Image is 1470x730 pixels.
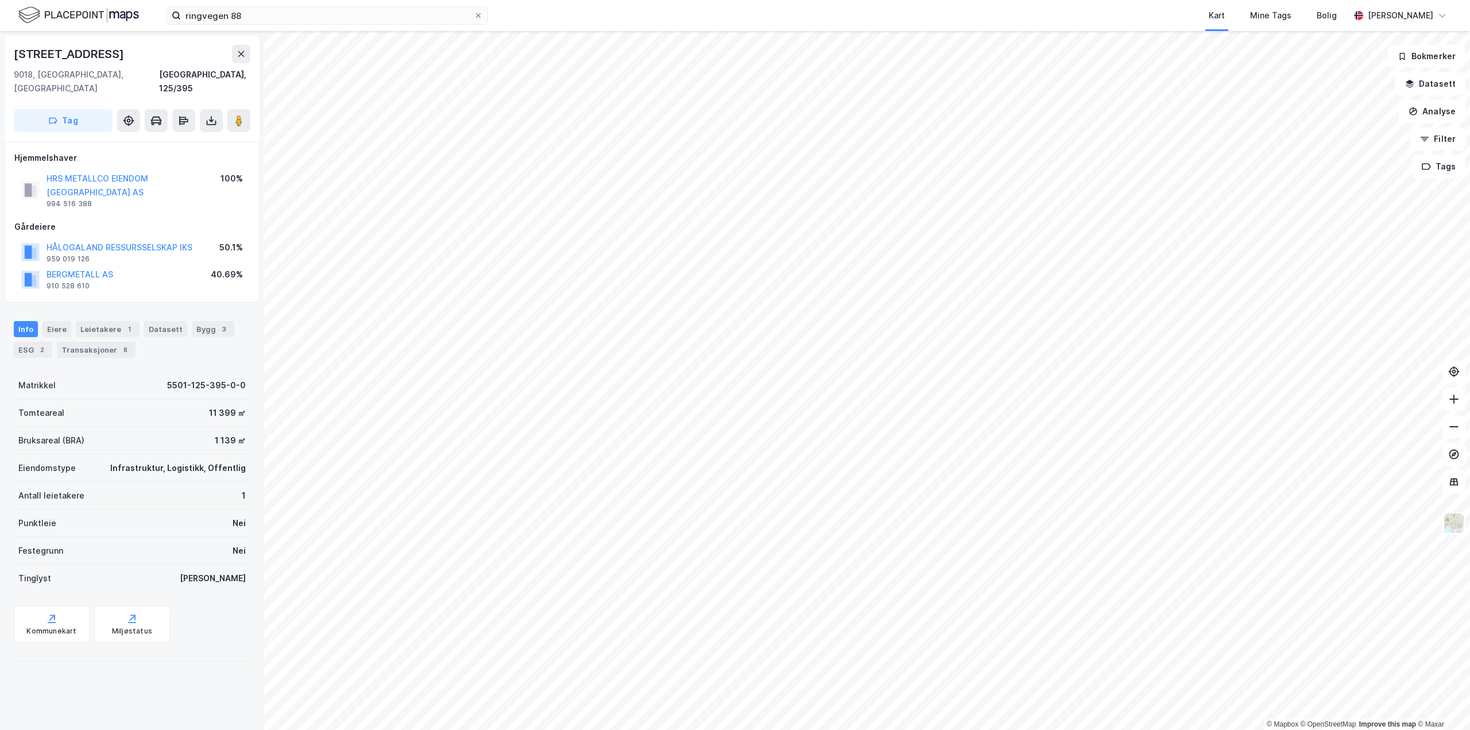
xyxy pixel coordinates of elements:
[1443,512,1465,534] img: Z
[1395,72,1465,95] button: Datasett
[1317,9,1337,22] div: Bolig
[1301,720,1356,728] a: OpenStreetMap
[18,489,84,503] div: Antall leietakere
[18,434,84,447] div: Bruksareal (BRA)
[18,5,139,25] img: logo.f888ab2527a4732fd821a326f86c7f29.svg
[1410,128,1465,150] button: Filter
[192,321,234,337] div: Bygg
[18,406,64,420] div: Tomteareal
[42,321,71,337] div: Eiere
[18,516,56,530] div: Punktleie
[1388,45,1465,68] button: Bokmerker
[119,344,131,356] div: 8
[1368,9,1433,22] div: [PERSON_NAME]
[167,378,246,392] div: 5501-125-395-0-0
[18,378,56,392] div: Matrikkel
[18,571,51,585] div: Tinglyst
[1359,720,1416,728] a: Improve this map
[1399,100,1465,123] button: Analyse
[159,68,250,95] div: [GEOGRAPHIC_DATA], 125/395
[47,199,92,208] div: 994 516 388
[220,172,243,186] div: 100%
[76,321,140,337] div: Leietakere
[1209,9,1225,22] div: Kart
[47,281,90,291] div: 910 528 610
[14,321,38,337] div: Info
[14,151,250,165] div: Hjemmelshaver
[144,321,187,337] div: Datasett
[242,489,246,503] div: 1
[1250,9,1291,22] div: Mine Tags
[36,344,48,356] div: 2
[14,68,159,95] div: 9018, [GEOGRAPHIC_DATA], [GEOGRAPHIC_DATA]
[14,342,52,358] div: ESG
[57,342,136,358] div: Transaksjoner
[123,323,135,335] div: 1
[180,571,246,585] div: [PERSON_NAME]
[219,241,243,254] div: 50.1%
[211,268,243,281] div: 40.69%
[110,461,246,475] div: Infrastruktur, Logistikk, Offentlig
[209,406,246,420] div: 11 399 ㎡
[1413,675,1470,730] iframe: Chat Widget
[1412,155,1465,178] button: Tags
[26,627,76,636] div: Kommunekart
[215,434,246,447] div: 1 139 ㎡
[14,220,250,234] div: Gårdeiere
[181,7,474,24] input: Søk på adresse, matrikkel, gårdeiere, leietakere eller personer
[14,45,126,63] div: [STREET_ADDRESS]
[47,254,90,264] div: 959 019 126
[233,544,246,558] div: Nei
[1413,675,1470,730] div: Kontrollprogram for chat
[1267,720,1298,728] a: Mapbox
[218,323,230,335] div: 3
[112,627,152,636] div: Miljøstatus
[18,461,76,475] div: Eiendomstype
[233,516,246,530] div: Nei
[18,544,63,558] div: Festegrunn
[14,109,113,132] button: Tag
